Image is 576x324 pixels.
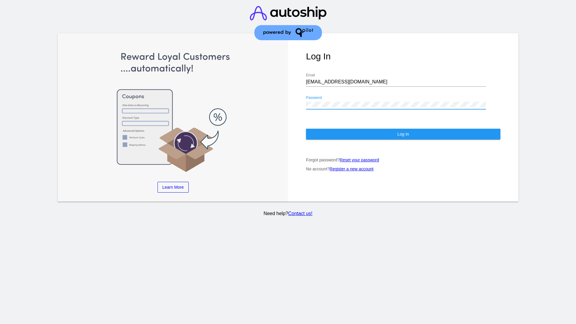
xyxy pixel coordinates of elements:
[76,51,270,173] img: Apply Coupons Automatically to Scheduled Orders with QPilot
[306,157,500,162] p: Forgot password?
[157,182,189,193] a: Learn More
[330,166,373,171] a: Register a new account
[57,211,520,216] p: Need help?
[306,166,500,171] p: No account?
[306,79,486,85] input: Email
[162,185,184,190] span: Learn More
[306,129,500,139] button: Log In
[306,51,500,61] h1: Log In
[397,132,409,136] span: Log In
[288,211,312,216] a: Contact us!
[340,157,379,162] a: Reset your password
